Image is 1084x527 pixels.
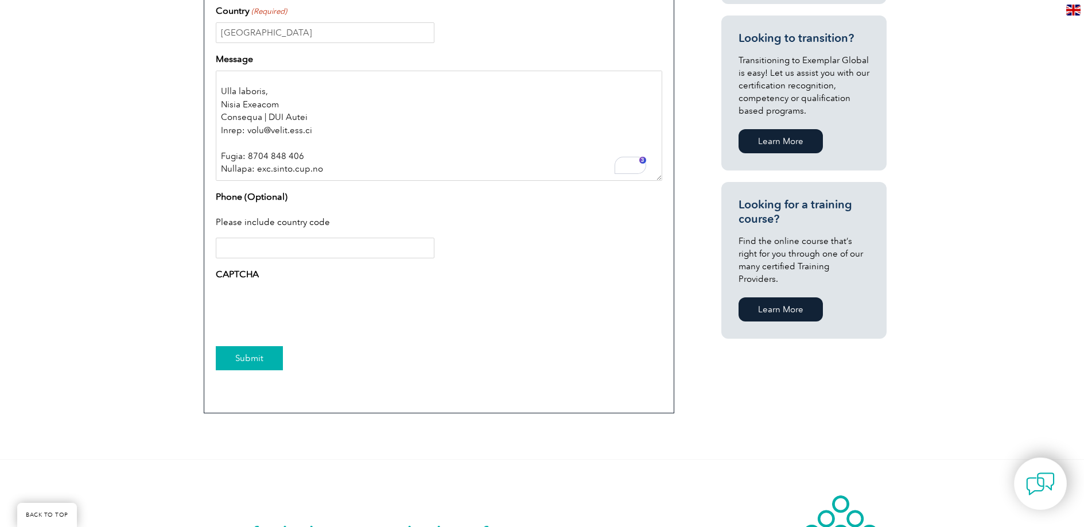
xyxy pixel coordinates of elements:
label: Country [216,4,287,18]
input: Submit [216,346,283,370]
span: (Required) [250,6,287,17]
a: BACK TO TOP [17,503,77,527]
img: contact-chat.png [1026,470,1055,498]
label: Message [216,52,253,66]
h3: Looking to transition? [739,31,869,45]
a: Learn More [739,297,823,321]
p: Transitioning to Exemplar Global is easy! Let us assist you with our certification recognition, c... [739,54,869,117]
iframe: To enrich screen reader interactions, please activate Accessibility in Grammarly extension settings [216,286,390,331]
label: CAPTCHA [216,268,259,281]
label: Phone (Optional) [216,190,287,204]
p: Find the online course that’s right for you through one of our many certified Training Providers. [739,235,869,285]
img: en [1066,5,1081,15]
textarea: To enrich screen reader interactions, please activate Accessibility in Grammarly extension settings [216,71,662,181]
h3: Looking for a training course? [739,197,869,226]
a: Learn More [739,129,823,153]
div: Please include country code [216,208,662,238]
